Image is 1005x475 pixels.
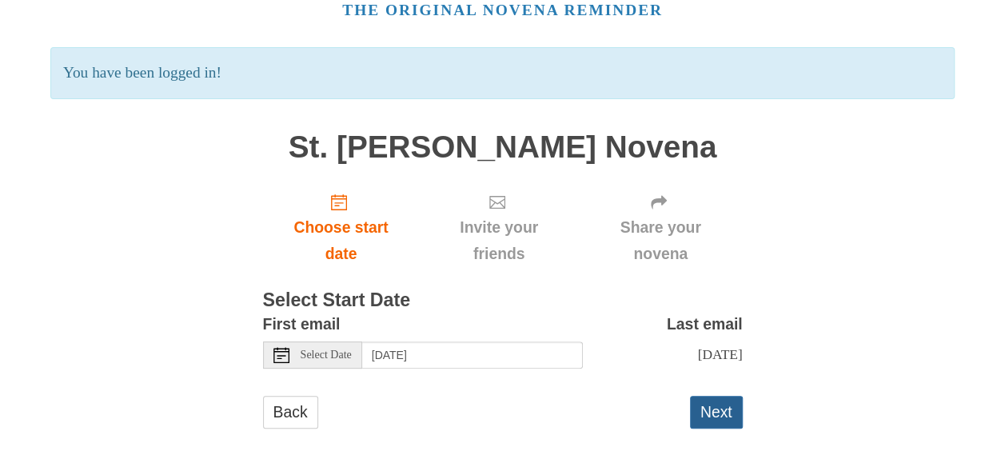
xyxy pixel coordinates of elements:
[579,180,743,275] div: Click "Next" to confirm your start date first.
[263,311,341,337] label: First email
[690,396,743,429] button: Next
[279,214,404,267] span: Choose start date
[50,47,955,99] p: You have been logged in!
[435,214,562,267] span: Invite your friends
[301,349,352,361] span: Select Date
[342,2,663,18] a: The original novena reminder
[263,396,318,429] a: Back
[667,311,743,337] label: Last email
[419,180,578,275] div: Click "Next" to confirm your start date first.
[263,180,420,275] a: Choose start date
[263,290,743,311] h3: Select Start Date
[263,130,743,165] h1: St. [PERSON_NAME] Novena
[697,346,742,362] span: [DATE]
[595,214,727,267] span: Share your novena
